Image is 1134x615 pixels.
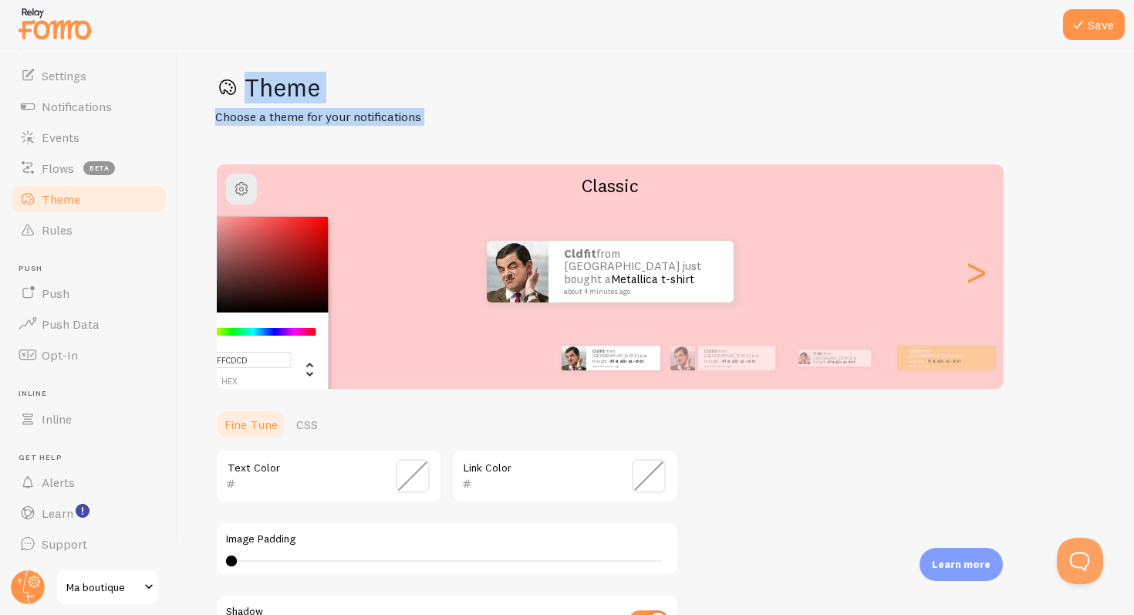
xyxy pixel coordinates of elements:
a: CSS [287,409,327,440]
span: Ma boutique [66,578,140,596]
strong: cldfit [564,246,596,261]
p: from [GEOGRAPHIC_DATA] just bought a [704,348,769,367]
span: Events [42,130,79,145]
small: about 4 minutes ago [704,364,768,367]
strong: cldfit [813,351,824,356]
span: Inline [42,411,72,427]
span: Theme [42,191,80,207]
a: Notifications [9,91,168,122]
a: Push [9,278,168,309]
span: beta [83,161,115,175]
a: Theme [9,184,168,215]
div: Chrome color picker [155,217,329,395]
span: Push Data [42,316,100,332]
img: Fomo [562,346,586,370]
a: Settings [9,60,168,91]
small: about 4 minutes ago [910,364,970,367]
a: Ma boutique [56,569,160,606]
span: Learn [42,505,73,521]
span: Push [19,264,168,274]
a: Events [9,122,168,153]
a: Metallica t-shirt [723,358,756,364]
img: Fomo [670,346,695,370]
span: Get Help [19,453,168,463]
strong: cldfit [910,348,923,354]
img: Fomo [798,352,810,364]
strong: cldfit [592,348,606,354]
span: Push [42,286,69,301]
a: Learn [9,498,168,529]
img: fomo-relay-logo-orange.svg [16,4,93,43]
div: Next slide [967,216,985,327]
a: Opt-In [9,340,168,370]
span: Alerts [42,475,75,490]
a: Metallica t-shirt [611,272,694,286]
span: Settings [42,68,86,83]
a: Rules [9,215,168,245]
a: Metallica t-shirt [928,358,961,364]
p: from [GEOGRAPHIC_DATA] just bought a [813,350,865,367]
span: Opt-In [42,347,78,363]
svg: <p>Watch New Feature Tutorials!</p> [76,504,89,518]
a: Metallica t-shirt [611,358,644,364]
span: hex [167,377,292,386]
a: Inline [9,404,168,434]
span: Rules [42,222,73,238]
div: Change another color definition [292,351,316,387]
p: Learn more [932,557,991,572]
a: Alerts [9,467,168,498]
small: about 4 minutes ago [564,288,714,296]
label: Image Padding [226,532,667,546]
p: Choose a theme for your notifications [215,108,586,126]
p: from [GEOGRAPHIC_DATA] just bought a [910,348,971,367]
strong: cldfit [704,348,717,354]
p: from [GEOGRAPHIC_DATA] just bought a [564,248,718,296]
span: Inline [19,389,168,399]
h2: Classic [217,174,1004,198]
a: Support [9,529,168,559]
h1: Theme [215,72,1097,103]
a: Metallica t-shirt [829,360,855,364]
span: Flows [42,161,74,176]
span: Support [42,536,87,552]
iframe: Help Scout Beacon - Open [1057,538,1103,584]
a: Fine Tune [215,409,287,440]
a: Push Data [9,309,168,340]
span: Notifications [42,99,112,114]
small: about 4 minutes ago [592,364,653,367]
a: Flows beta [9,153,168,184]
div: Learn more [920,548,1003,581]
p: from [GEOGRAPHIC_DATA] just bought a [592,348,654,367]
img: Fomo [487,241,548,302]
